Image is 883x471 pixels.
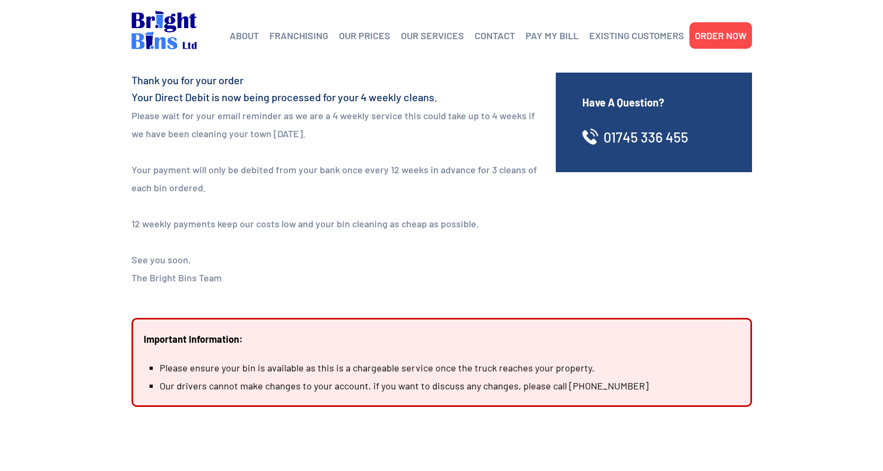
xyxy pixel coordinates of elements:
[582,95,725,110] h4: Have A Question?
[230,28,259,43] a: ABOUT
[160,359,740,377] li: Please ensure your bin is available as this is a chargeable service once the truck reaches your p...
[144,333,243,345] strong: Important Information:
[132,161,540,197] p: Your payment will only be debited from your bank once every 12 weeks in advance for 3 cleans of e...
[475,28,515,43] a: CONTACT
[160,377,740,395] li: Our drivers cannot make changes to your account, if you want to discuss any changes, please call ...
[132,73,540,87] h4: Thank you for your order
[695,28,747,43] a: ORDER NOW
[269,28,328,43] a: FRANCHISING
[589,28,684,43] a: EXISTING CUSTOMERS
[339,28,390,43] a: OUR PRICES
[604,129,688,145] a: 01745 336 455
[132,215,540,233] p: 12 weekly payments keep our costs low and your bin cleaning as cheap as possible.
[132,251,540,287] p: See you soon, The Bright Bins Team
[132,90,540,104] h4: Your Direct Debit is now being processed for your 4 weekly cleans.
[132,106,540,143] p: Please wait for your email reminder as we are a 4 weekly service this could take up to 4 weeks if...
[401,28,464,43] a: OUR SERVICES
[526,28,579,43] a: PAY MY BILL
